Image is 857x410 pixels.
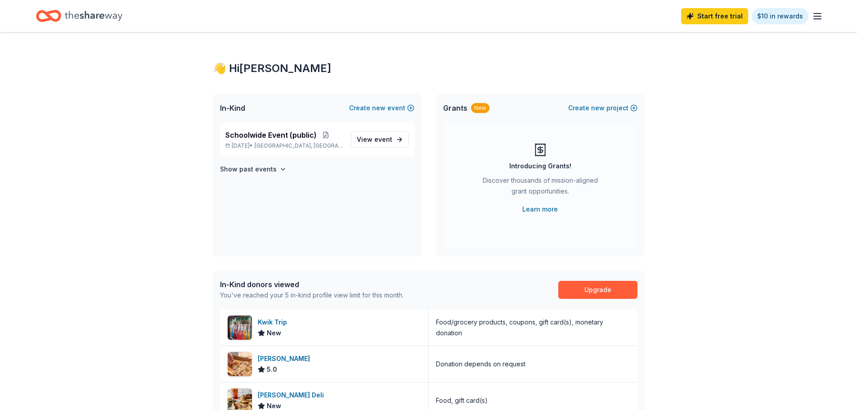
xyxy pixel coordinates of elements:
[436,395,488,406] div: Food, gift card(s)
[258,390,328,401] div: [PERSON_NAME] Deli
[568,103,637,113] button: Createnewproject
[267,364,277,375] span: 5.0
[349,103,414,113] button: Createnewevent
[479,175,601,200] div: Discover thousands of mission-aligned grant opportunities.
[752,8,808,24] a: $10 in rewards
[258,317,291,328] div: Kwik Trip
[558,281,637,299] a: Upgrade
[36,5,122,27] a: Home
[522,204,558,215] a: Learn more
[351,131,409,148] a: View event
[228,315,252,340] img: Image for Kwik Trip
[591,103,605,113] span: new
[372,103,386,113] span: new
[436,317,630,338] div: Food/grocery products, coupons, gift card(s), monetary donation
[213,61,645,76] div: 👋 Hi [PERSON_NAME]
[267,328,281,338] span: New
[509,161,571,171] div: Introducing Grants!
[220,290,404,301] div: You've reached your 5 in-kind profile view limit for this month.
[374,135,392,143] span: event
[228,352,252,376] img: Image for Casey's
[220,279,404,290] div: In-Kind donors viewed
[255,142,343,149] span: [GEOGRAPHIC_DATA], [GEOGRAPHIC_DATA]
[443,103,467,113] span: Grants
[436,359,525,369] div: Donation depends on request
[220,164,277,175] h4: Show past events
[220,164,287,175] button: Show past events
[471,103,489,113] div: New
[357,134,392,145] span: View
[225,142,344,149] p: [DATE] •
[258,353,314,364] div: [PERSON_NAME]
[681,8,748,24] a: Start free trial
[225,130,317,140] span: Schoolwide Event (public)
[220,103,245,113] span: In-Kind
